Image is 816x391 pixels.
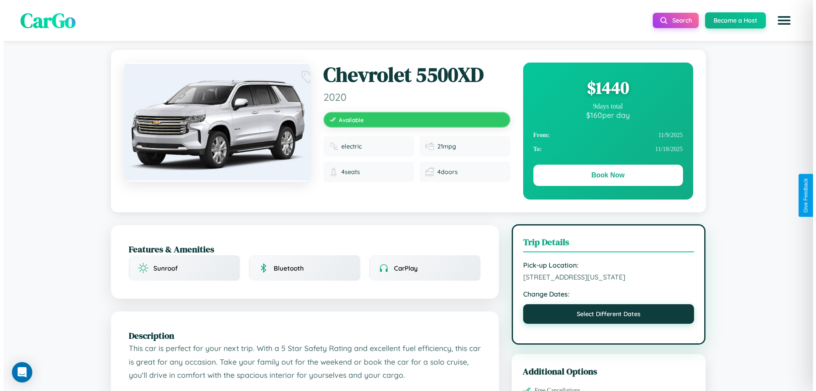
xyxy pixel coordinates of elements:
div: $ 1440 [530,76,680,99]
button: Search [649,13,695,28]
p: This car is perfect for your next trip. With a 5 Star Safety Rating and excellent fuel efficiency... [125,342,478,382]
span: 4 doors [434,168,454,176]
span: Search [669,17,688,24]
div: 11 / 9 / 2025 [530,128,680,142]
strong: From: [530,131,547,139]
span: CarPlay [391,264,414,272]
div: Open Intercom Messenger [8,362,29,382]
span: Available [335,116,360,123]
img: Seats [326,168,334,176]
span: Sunroof [150,264,174,272]
div: Give Feedback [799,178,805,213]
button: Book Now [530,165,680,186]
strong: To: [530,146,538,153]
h3: Trip Details [520,236,691,252]
strong: Pick-up Location: [520,261,691,269]
span: [STREET_ADDRESS][US_STATE] [520,273,691,281]
button: Open menu [769,9,793,32]
div: 11 / 18 / 2025 [530,142,680,156]
div: $ 160 per day [530,110,680,120]
img: Chevrolet 5500XD 2020 [120,63,307,182]
span: 2020 [320,91,507,103]
span: 21 mpg [434,143,453,150]
h1: Chevrolet 5500XD [320,63,507,87]
span: Bluetooth [270,264,300,272]
h2: Features & Amenities [125,243,478,255]
strong: Change Dates: [520,290,691,298]
span: 4 seats [338,168,357,176]
span: CarGo [17,6,72,34]
h2: Description [125,329,478,342]
h3: Additional Options [519,365,691,377]
button: Select Different Dates [520,304,691,324]
img: Fuel type [326,142,334,151]
img: Fuel efficiency [422,142,431,151]
img: Doors [422,168,431,176]
span: electric [338,143,358,150]
button: Give Feedback [795,174,810,217]
button: Become a Host [702,12,762,29]
div: 9 days total [530,103,680,110]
